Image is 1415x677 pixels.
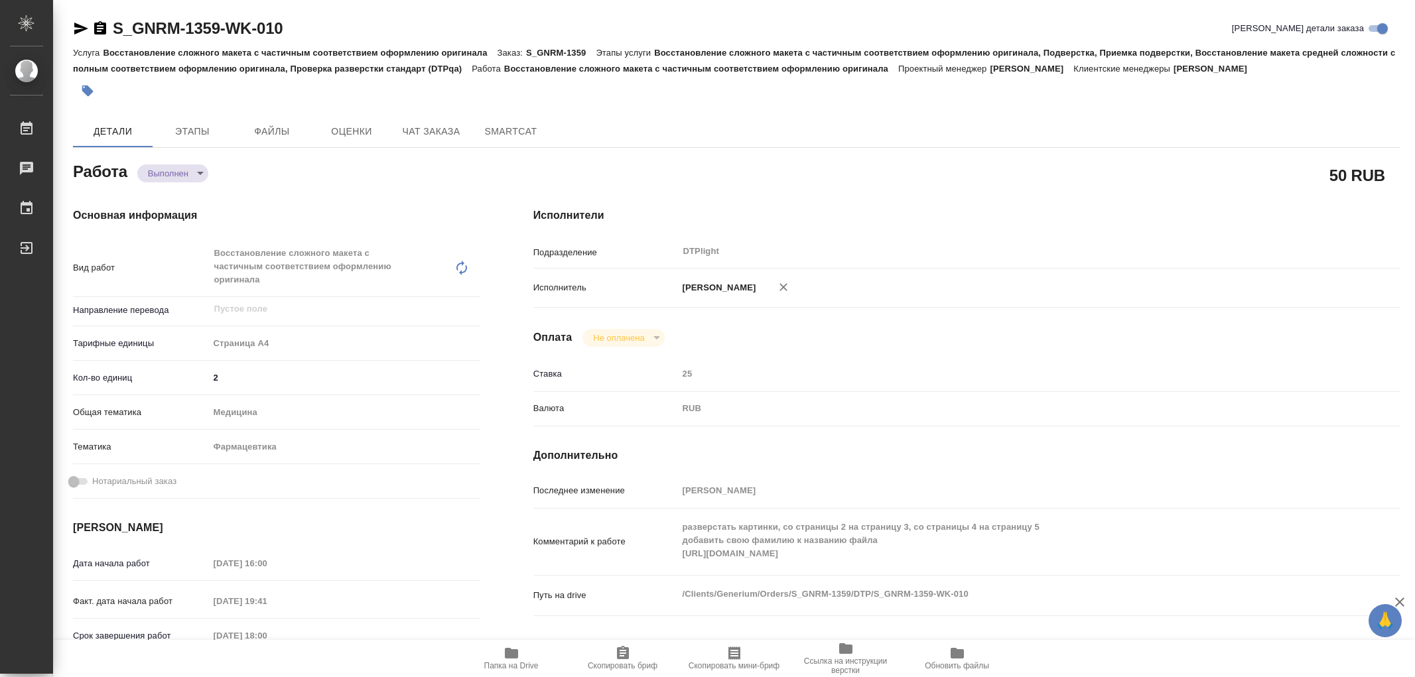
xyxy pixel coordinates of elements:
[456,640,567,677] button: Папка на Drive
[209,368,480,387] input: ✎ Введи что-нибудь
[925,661,989,670] span: Обновить файлы
[73,557,209,570] p: Дата начала работ
[678,397,1328,420] div: RUB
[533,535,678,548] p: Комментарий к работе
[92,21,108,36] button: Скопировать ссылку
[73,261,209,275] p: Вид работ
[990,64,1073,74] p: [PERSON_NAME]
[399,123,463,140] span: Чат заказа
[484,661,539,670] span: Папка на Drive
[1329,164,1385,186] h2: 50 RUB
[209,401,480,424] div: Медицина
[73,158,127,182] h2: Работа
[240,123,304,140] span: Файлы
[1374,607,1396,635] span: 🙏
[209,626,325,645] input: Пустое поле
[769,273,798,302] button: Удалить исполнителя
[902,640,1013,677] button: Обновить файлы
[498,48,526,58] p: Заказ:
[73,304,209,317] p: Направление перевода
[73,629,209,643] p: Срок завершения работ
[798,656,894,675] span: Ссылка на инструкции верстки
[533,281,678,294] p: Исполнитель
[533,246,678,259] p: Подразделение
[209,436,480,458] div: Фармацевтика
[161,123,224,140] span: Этапы
[209,591,325,611] input: Пустое поле
[73,48,103,58] p: Услуга
[689,661,779,670] span: Скопировать мини-бриф
[73,76,102,105] button: Добавить тэг
[1369,604,1402,637] button: 🙏
[567,640,679,677] button: Скопировать бриф
[81,123,145,140] span: Детали
[73,21,89,36] button: Скопировать ссылку для ЯМессенджера
[533,448,1400,463] h4: Дополнительно
[533,484,678,497] p: Последнее изменение
[526,48,596,58] p: S_GNRM-1359
[533,330,573,345] h4: Оплата
[479,123,543,140] span: SmartCat
[533,589,678,602] p: Путь на drive
[73,520,480,536] h4: [PERSON_NAME]
[472,64,504,74] p: Работа
[679,640,790,677] button: Скопировать мини-бриф
[73,440,209,454] p: Тематика
[209,554,325,573] input: Пустое поле
[209,332,480,355] div: Страница А4
[103,48,497,58] p: Восстановление сложного макета с частичным соответствием оформлению оригинала
[533,402,678,415] p: Валюта
[73,208,480,223] h4: Основная информация
[213,301,449,317] input: Пустое поле
[113,19,283,37] a: S_GNRM-1359-WK-010
[92,475,176,488] span: Нотариальный заказ
[596,48,654,58] p: Этапы услуги
[533,367,678,381] p: Ставка
[73,595,209,608] p: Факт. дата начала работ
[678,281,756,294] p: [PERSON_NAME]
[790,640,902,677] button: Ссылка на инструкции верстки
[144,168,192,179] button: Выполнен
[73,406,209,419] p: Общая тематика
[1073,64,1174,74] p: Клиентские менеджеры
[137,164,208,182] div: Выполнен
[504,64,898,74] p: Восстановление сложного макета с частичным соответствием оформлению оригинала
[678,583,1328,605] textarea: /Clients/Generium/Orders/S_GNRM-1359/DTP/S_GNRM-1359-WK-010
[73,48,1395,74] p: Восстановление сложного макета с частичным соответствием оформлению оригинала, Подверстка, Приемк...
[588,661,657,670] span: Скопировать бриф
[582,329,664,347] div: Выполнен
[1232,22,1364,35] span: [PERSON_NAME] детали заказа
[73,371,209,385] p: Кол-во единиц
[678,364,1328,383] input: Пустое поле
[589,332,648,343] button: Не оплачена
[73,337,209,350] p: Тарифные единицы
[678,481,1328,500] input: Пустое поле
[898,64,990,74] p: Проектный менеджер
[320,123,383,140] span: Оценки
[1174,64,1257,74] p: [PERSON_NAME]
[533,208,1400,223] h4: Исполнители
[678,516,1328,565] textarea: разверстать картинки, со страницы 2 на страницу 3, со страницы 4 на страницу 5 добавить свою фами...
